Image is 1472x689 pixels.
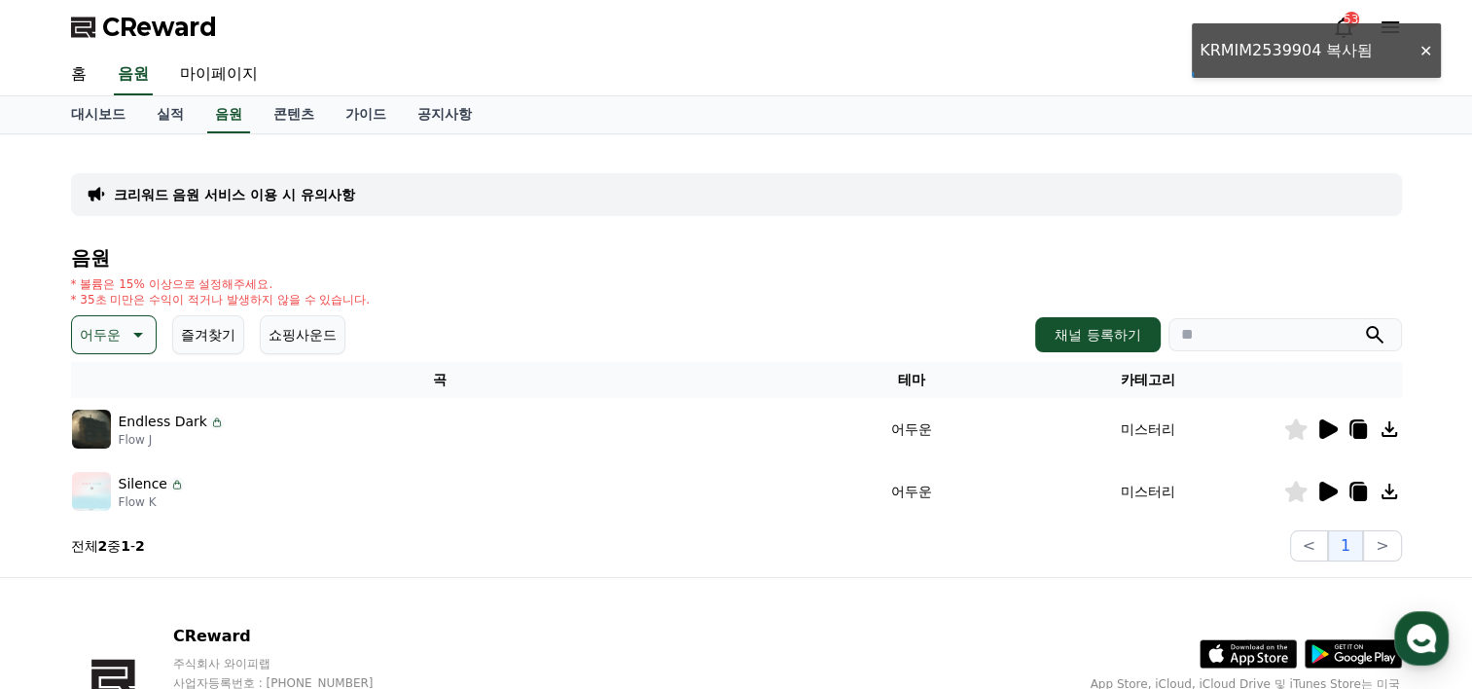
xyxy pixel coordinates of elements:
[173,656,411,671] p: 주식회사 와이피랩
[71,536,145,556] p: 전체 중 -
[330,96,402,133] a: 가이드
[128,527,251,576] a: 대화
[80,321,121,348] p: 어두운
[402,96,487,133] a: 공지사항
[121,538,130,554] strong: 1
[251,527,374,576] a: 설정
[114,185,355,204] a: 크리워드 음원 서비스 이용 시 유의사항
[71,292,371,308] p: * 35초 미만은 수익이 적거나 발생하지 않을 수 있습니다.
[207,96,250,133] a: 음원
[135,538,145,554] strong: 2
[172,315,244,354] button: 즐겨찾기
[119,474,167,494] p: Silence
[71,276,371,292] p: * 볼륨은 15% 이상으로 설정해주세요.
[1014,398,1283,460] td: 미스터리
[809,362,1014,398] th: 테마
[141,96,199,133] a: 실적
[1363,530,1401,562] button: >
[1344,12,1359,27] div: 53
[260,315,345,354] button: 쇼핑사운드
[173,625,411,648] p: CReward
[72,472,111,511] img: music
[1332,16,1355,39] a: 53
[1328,530,1363,562] button: 1
[98,538,108,554] strong: 2
[119,432,225,448] p: Flow J
[71,315,157,354] button: 어두운
[258,96,330,133] a: 콘텐츠
[178,558,201,573] span: 대화
[809,460,1014,523] td: 어두운
[119,412,207,432] p: Endless Dark
[55,54,102,95] a: 홈
[71,12,217,43] a: CReward
[6,527,128,576] a: 홈
[71,247,1402,269] h4: 음원
[1014,460,1283,523] td: 미스터리
[114,54,153,95] a: 음원
[61,557,73,572] span: 홈
[809,398,1014,460] td: 어두운
[1035,317,1160,352] button: 채널 등록하기
[1014,362,1283,398] th: 카테고리
[164,54,273,95] a: 마이페이지
[55,96,141,133] a: 대시보드
[72,410,111,449] img: music
[71,362,810,398] th: 곡
[102,12,217,43] span: CReward
[1290,530,1328,562] button: <
[301,557,324,572] span: 설정
[119,494,185,510] p: Flow K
